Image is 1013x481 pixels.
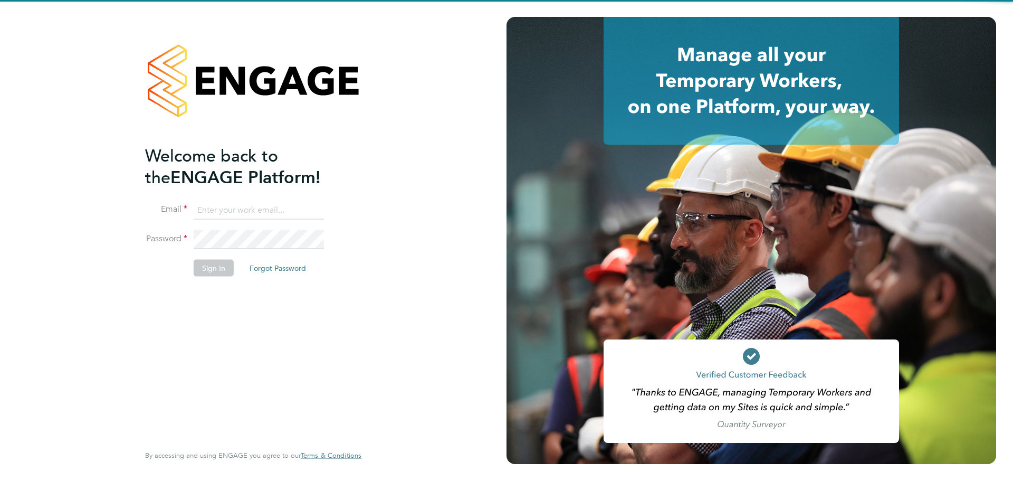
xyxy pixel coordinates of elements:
button: Sign In [194,260,234,277]
button: Forgot Password [241,260,314,277]
span: Terms & Conditions [301,451,361,460]
label: Password [145,233,187,244]
h2: ENGAGE Platform! [145,145,351,188]
label: Email [145,204,187,215]
span: Welcome back to the [145,145,278,187]
span: By accessing and using ENGAGE you agree to our [145,451,361,460]
input: Enter your work email... [194,201,324,220]
a: Terms & Conditions [301,451,361,460]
